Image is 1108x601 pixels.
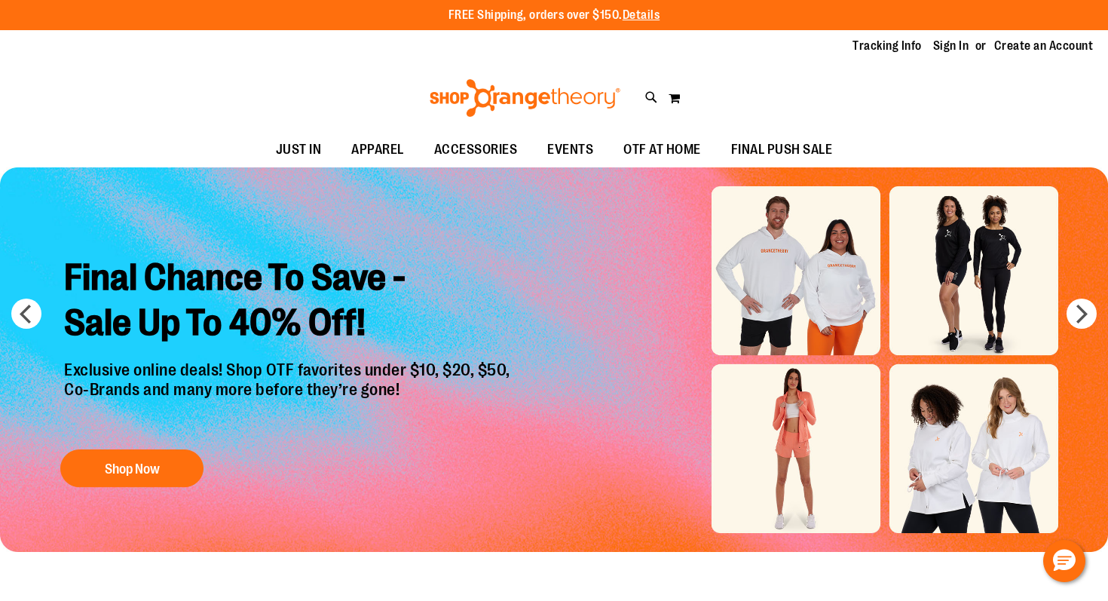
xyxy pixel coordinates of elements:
[11,299,41,329] button: prev
[434,133,518,167] span: ACCESSORIES
[53,244,525,360] h2: Final Chance To Save - Sale Up To 40% Off!
[336,133,419,167] a: APPAREL
[60,449,204,487] button: Shop Now
[532,133,608,167] a: EVENTS
[716,133,848,167] a: FINAL PUSH SALE
[1067,299,1097,329] button: next
[448,7,660,24] p: FREE Shipping, orders over $150.
[852,38,922,54] a: Tracking Info
[994,38,1094,54] a: Create an Account
[547,133,593,167] span: EVENTS
[933,38,969,54] a: Sign In
[1043,540,1085,582] button: Hello, have a question? Let’s chat.
[419,133,533,167] a: ACCESSORIES
[427,79,623,117] img: Shop Orangetheory
[53,244,525,495] a: Final Chance To Save -Sale Up To 40% Off! Exclusive online deals! Shop OTF favorites under $10, $...
[608,133,716,167] a: OTF AT HOME
[623,133,701,167] span: OTF AT HOME
[731,133,833,167] span: FINAL PUSH SALE
[53,360,525,434] p: Exclusive online deals! Shop OTF favorites under $10, $20, $50, Co-Brands and many more before th...
[623,8,660,22] a: Details
[261,133,337,167] a: JUST IN
[351,133,404,167] span: APPAREL
[276,133,322,167] span: JUST IN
